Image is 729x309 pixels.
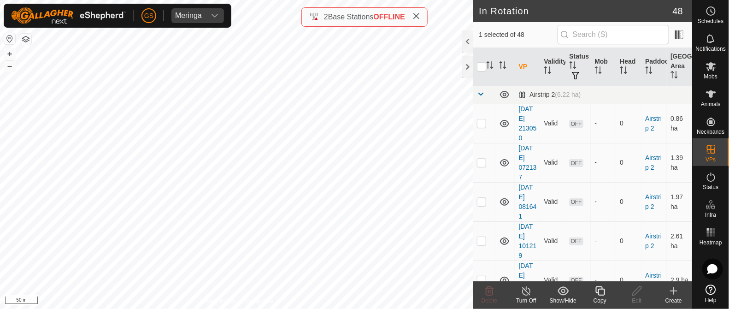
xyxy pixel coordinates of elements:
[540,182,565,221] td: Valid
[705,157,716,162] span: VPs
[518,91,581,99] div: Airstrip 2
[616,48,641,86] th: Head
[569,63,576,70] p-sorticon: Activate to sort
[667,221,692,261] td: 2.61 ha
[667,182,692,221] td: 1.97 ha
[206,8,224,23] div: dropdown trigger
[616,182,641,221] td: 0
[555,91,581,98] span: (6.22 ha)
[645,115,662,132] a: Airstrip 2
[540,143,565,182] td: Valid
[701,101,721,107] span: Animals
[4,60,15,71] button: –
[540,48,565,86] th: Validity
[667,48,692,86] th: [GEOGRAPHIC_DATA] Area
[540,261,565,300] td: Valid
[518,144,536,181] a: [DATE] 072137
[645,68,653,75] p-sorticon: Activate to sort
[545,297,582,305] div: Show/Hide
[569,198,583,206] span: OFF
[20,34,31,45] button: Map Layers
[645,193,662,210] a: Airstrip 2
[698,18,723,24] span: Schedules
[569,277,583,285] span: OFF
[515,48,540,86] th: VP
[374,13,405,21] span: OFFLINE
[4,33,15,44] button: Reset Map
[667,143,692,182] td: 1.39 ha
[508,297,545,305] div: Turn Off
[620,68,627,75] p-sorticon: Activate to sort
[705,212,716,218] span: Infra
[645,232,662,250] a: Airstrip 2
[544,68,551,75] p-sorticon: Activate to sort
[693,281,729,307] a: Help
[479,6,672,17] h2: In Rotation
[703,184,718,190] span: Status
[540,104,565,143] td: Valid
[569,120,583,128] span: OFF
[569,159,583,167] span: OFF
[4,48,15,59] button: +
[673,4,683,18] span: 48
[518,223,536,259] a: [DATE] 101219
[616,261,641,300] td: 0
[482,297,498,304] span: Delete
[246,297,273,305] a: Contact Us
[591,48,616,86] th: Mob
[175,12,202,19] div: Meringa
[518,262,536,298] a: [DATE] 072243
[616,221,641,261] td: 0
[171,8,206,23] span: Meringa
[518,105,536,142] a: [DATE] 213050
[645,154,662,171] a: Airstrip 2
[518,184,536,220] a: [DATE] 081641
[200,297,235,305] a: Privacy Policy
[558,25,669,44] input: Search (S)
[616,104,641,143] td: 0
[667,261,692,300] td: 2.9 ha
[144,11,153,21] span: GS
[499,63,506,70] p-sorticon: Activate to sort
[328,13,374,21] span: Base Stations
[582,297,618,305] div: Copy
[594,275,612,285] div: -
[705,297,717,303] span: Help
[594,119,612,128] div: -
[594,197,612,207] div: -
[569,238,583,245] span: OFF
[594,236,612,246] div: -
[479,30,557,40] span: 1 selected of 48
[704,74,717,79] span: Mobs
[645,272,662,289] a: Airstrip 2
[697,129,724,135] span: Neckbands
[670,72,678,80] p-sorticon: Activate to sort
[565,48,591,86] th: Status
[594,158,612,167] div: -
[324,13,328,21] span: 2
[540,221,565,261] td: Valid
[616,143,641,182] td: 0
[696,46,726,52] span: Notifications
[594,68,602,75] p-sorticon: Activate to sort
[700,240,722,245] span: Heatmap
[655,297,692,305] div: Create
[667,104,692,143] td: 0.86 ha
[11,7,126,24] img: Gallagher Logo
[641,48,667,86] th: Paddock
[618,297,655,305] div: Edit
[486,63,494,70] p-sorticon: Activate to sort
